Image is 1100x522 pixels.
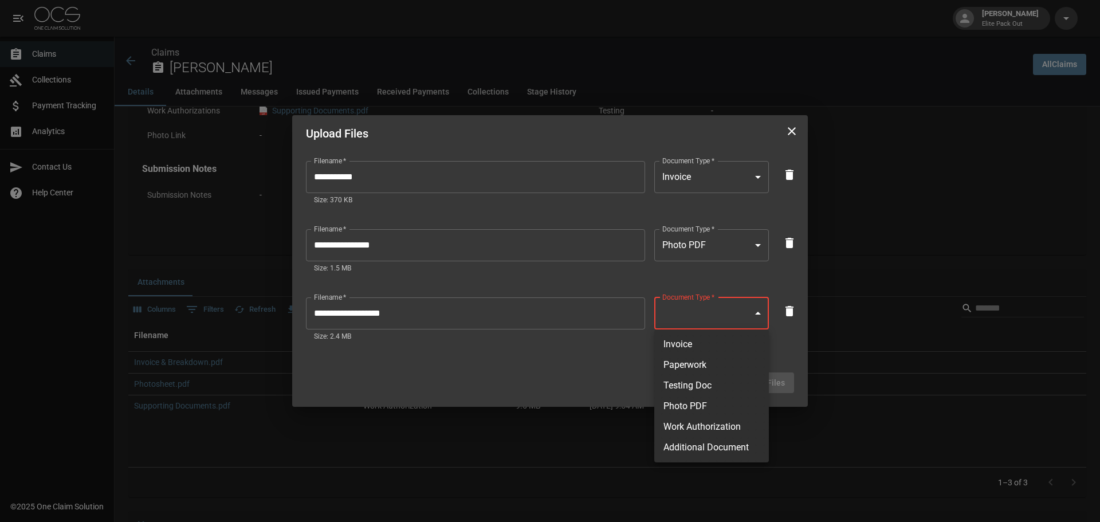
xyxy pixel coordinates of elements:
li: Additional Document [654,437,769,458]
li: Work Authorization [654,417,769,437]
li: Photo PDF [654,396,769,417]
li: Testing Doc [654,375,769,396]
li: Invoice [654,334,769,355]
li: Paperwork [654,355,769,375]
